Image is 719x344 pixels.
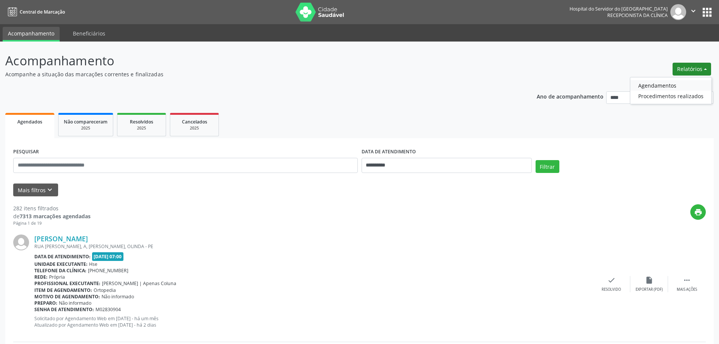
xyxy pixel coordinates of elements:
[636,287,663,292] div: Exportar (PDF)
[13,234,29,250] img: img
[34,287,92,293] b: Item de agendamento:
[570,6,668,12] div: Hospital do Servidor do [GEOGRAPHIC_DATA]
[602,287,621,292] div: Resolvido
[34,280,100,287] b: Profissional executante:
[64,119,108,125] span: Não compareceram
[46,186,54,194] i: keyboard_arrow_down
[92,252,124,261] span: [DATE] 07:00
[701,6,714,19] button: apps
[94,287,116,293] span: Ortopedia
[607,12,668,19] span: Recepcionista da clínica
[13,212,91,220] div: de
[182,119,207,125] span: Cancelados
[123,125,160,131] div: 2025
[630,91,711,101] a: Procedimentos realizados
[694,208,702,216] i: print
[5,51,501,70] p: Acompanhamento
[362,146,416,158] label: DATA DE ATENDIMENTO
[34,274,48,280] b: Rede:
[645,276,653,284] i: insert_drive_file
[537,91,604,101] p: Ano de acompanhamento
[13,146,39,158] label: PESQUISAR
[49,274,65,280] span: Própria
[607,276,616,284] i: check
[95,306,121,313] span: M02830904
[34,300,57,306] b: Preparo:
[68,27,111,40] a: Beneficiários
[34,253,91,260] b: Data de atendimento:
[102,280,176,287] span: [PERSON_NAME] | Apenas Coluna
[20,213,91,220] strong: 7313 marcações agendadas
[690,204,706,220] button: print
[630,80,711,91] a: Agendamentos
[34,315,593,328] p: Solicitado por Agendamento Web em [DATE] - há um mês Atualizado por Agendamento Web em [DATE] - h...
[17,119,42,125] span: Agendados
[630,77,712,104] ul: Relatórios
[102,293,134,300] span: Não informado
[3,27,60,42] a: Acompanhamento
[176,125,213,131] div: 2025
[34,243,593,250] div: RUA [PERSON_NAME], A, [PERSON_NAME], OLINDA - PE
[34,306,94,313] b: Senha de atendimento:
[5,70,501,78] p: Acompanhe a situação das marcações correntes e finalizadas
[683,276,691,284] i: 
[689,7,697,15] i: 
[34,261,88,267] b: Unidade executante:
[13,220,91,227] div: Página 1 de 19
[130,119,153,125] span: Resolvidos
[59,300,91,306] span: Não informado
[686,4,701,20] button: 
[34,267,86,274] b: Telefone da clínica:
[677,287,697,292] div: Mais ações
[88,267,128,274] span: [PHONE_NUMBER]
[13,184,58,197] button: Mais filtroskeyboard_arrow_down
[5,6,65,18] a: Central de Marcação
[536,160,559,173] button: Filtrar
[89,261,97,267] span: Hse
[13,204,91,212] div: 282 itens filtrados
[673,63,711,76] button: Relatórios
[670,4,686,20] img: img
[64,125,108,131] div: 2025
[34,293,100,300] b: Motivo de agendamento:
[20,9,65,15] span: Central de Marcação
[34,234,88,243] a: [PERSON_NAME]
